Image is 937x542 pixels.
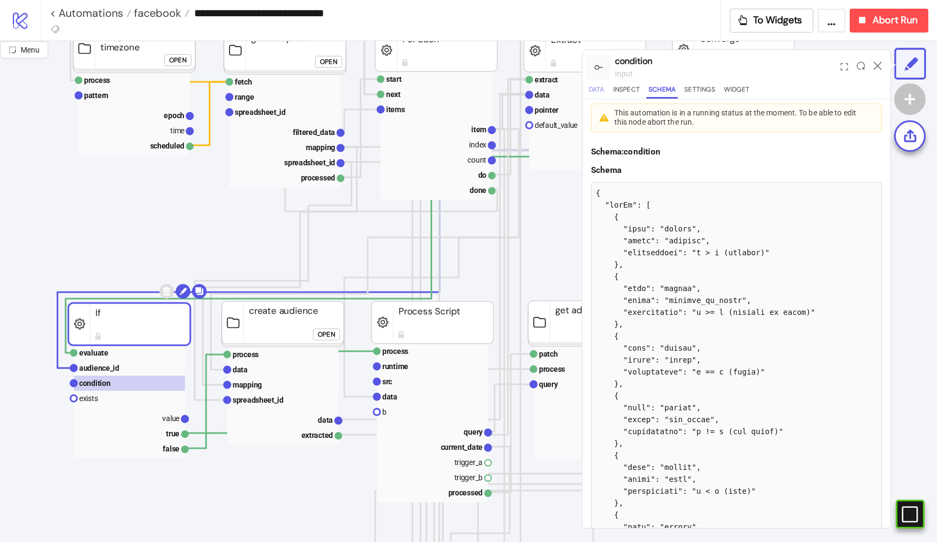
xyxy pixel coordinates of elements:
[131,6,181,20] span: facebook
[318,416,333,424] text: data
[611,84,642,99] button: Inspect
[84,76,110,85] text: process
[646,84,678,99] button: Schema
[233,365,248,374] text: data
[169,54,187,67] div: Open
[293,128,335,137] text: filtered_data
[233,396,284,404] text: spreadsheet_id
[535,106,559,114] text: pointer
[79,364,119,372] text: audience_id
[382,408,387,416] text: b
[318,328,335,341] div: Open
[464,428,483,436] text: query
[50,8,131,18] a: < Automations
[164,111,184,120] text: epoch
[21,46,40,54] span: Menu
[386,75,402,83] text: start
[235,108,286,117] text: spreadsheet_id
[615,54,836,68] div: condition
[79,379,111,388] text: condition
[682,84,717,99] button: Settings
[753,14,803,27] span: To Widgets
[872,14,917,27] span: Abort Run
[84,91,108,100] text: pattern
[591,164,882,177] div: Schema
[386,90,401,99] text: next
[587,84,607,99] button: Data
[539,380,559,389] text: query
[233,350,259,359] text: process
[471,125,486,134] text: item
[235,93,254,101] text: range
[591,145,882,158] div: Schema: condition
[79,394,98,403] text: exists
[320,56,337,68] div: Open
[170,126,184,135] text: time
[441,443,483,451] text: current_date
[535,91,550,99] text: data
[382,392,397,401] text: data
[386,105,405,114] text: items
[467,156,486,164] text: count
[840,63,848,70] span: expand
[730,9,814,33] button: To Widgets
[233,380,262,389] text: mapping
[313,328,340,340] button: Open
[9,46,16,54] span: radius-bottomright
[235,78,252,86] text: fetch
[615,68,836,80] div: input
[818,9,845,33] button: ...
[850,9,928,33] button: Abort Run
[382,362,408,371] text: runtime
[79,349,108,357] text: evaluate
[539,365,565,373] text: process
[306,143,335,152] text: mapping
[164,54,191,66] button: Open
[315,56,342,68] button: Open
[382,347,408,356] text: process
[162,414,179,423] text: value
[469,140,486,149] text: index
[535,121,577,130] text: default_value
[284,158,335,167] text: spreadsheet_id
[535,75,558,84] text: extract
[382,377,392,386] text: src
[131,8,189,18] a: facebook
[722,84,752,99] button: Widget
[614,108,864,127] div: This automation is in a running status at the moment. To be able to edit this node abort the run.
[539,350,558,358] text: patch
